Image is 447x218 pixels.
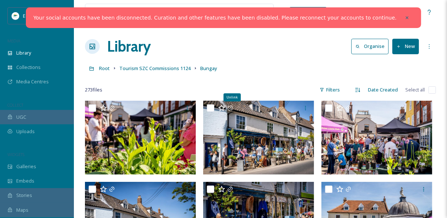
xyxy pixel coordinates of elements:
[119,65,191,72] span: Tourism SZC Commissions 1124
[200,64,217,73] a: Bungay
[7,152,24,157] span: WIDGETS
[16,78,49,85] span: Media Centres
[16,192,32,199] span: Stories
[16,163,36,170] span: Galleries
[99,64,110,73] a: Root
[85,86,102,93] span: 273 file s
[7,38,20,44] span: MEDIA
[203,101,314,174] img: Bungay_Garden_Market_mary@ettphotography_0525 (91).jpg
[16,207,28,214] span: Maps
[405,86,425,93] span: Select all
[23,12,66,19] span: East Suffolk Council
[351,39,389,54] button: Organise
[200,65,217,72] span: Bungay
[316,83,344,97] div: Filters
[392,39,419,54] button: New
[16,64,41,71] span: Collections
[223,93,241,101] div: Unlink
[7,102,23,108] span: COLLECT
[16,49,31,56] span: Library
[99,65,110,72] span: Root
[364,83,402,97] div: Date Created
[321,101,432,174] img: Bungay_Garden_Market_mary@ettphotography_0525 (88).jpg
[119,64,191,73] a: Tourism SZC Commissions 1124
[107,35,151,58] a: Library
[370,5,423,19] a: [PERSON_NAME]
[85,101,196,174] img: Bungay_Garden_Market_mary@ettphotography_0525 (89)
[102,4,200,20] input: Search your library
[290,7,327,17] a: What's New
[226,5,270,19] a: View all files
[16,128,35,135] span: Uploads
[16,114,26,121] span: UGC
[12,12,19,20] img: ESC%20Logo.png
[33,14,396,22] a: Your social accounts have been disconnected. Curation and other features have been disabled. Plea...
[16,177,34,184] span: Embeds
